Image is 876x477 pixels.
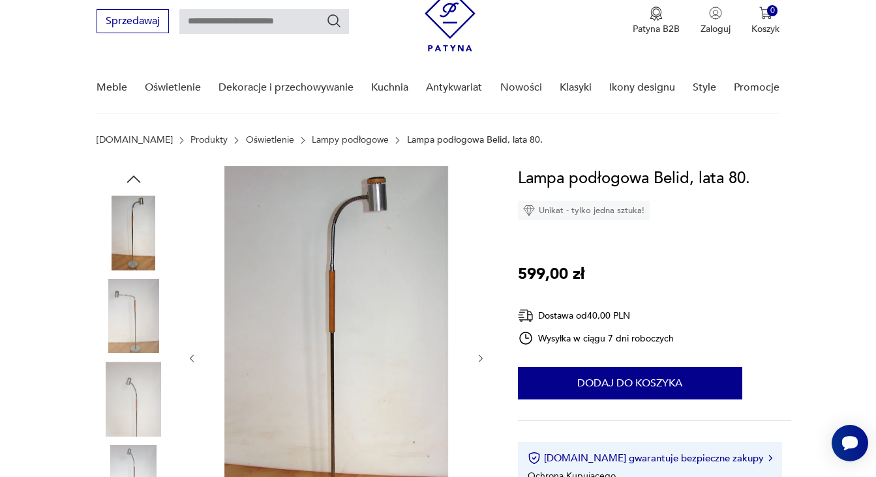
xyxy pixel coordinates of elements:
[97,195,171,270] img: Zdjęcie produktu Lampa podłogowa Belid, lata 80.
[500,63,542,113] a: Nowości
[97,362,171,436] img: Zdjęcie produktu Lampa podłogowa Belid, lata 80.
[518,330,674,346] div: Wysyłka w ciągu 7 dni roboczych
[768,455,772,461] img: Ikona strzałki w prawo
[633,7,680,35] a: Ikona medaluPatyna B2B
[734,63,779,113] a: Promocje
[633,23,680,35] p: Patyna B2B
[326,13,342,29] button: Szukaj
[560,63,592,113] a: Klasyki
[650,7,663,21] img: Ikona medalu
[518,367,742,399] button: Dodaj do koszyka
[97,63,127,113] a: Meble
[701,23,731,35] p: Zaloguj
[145,63,201,113] a: Oświetlenie
[709,7,722,20] img: Ikonka użytkownika
[97,9,169,33] button: Sprzedawaj
[633,7,680,35] button: Patyna B2B
[518,262,584,287] p: 599,00 zł
[767,5,778,16] div: 0
[312,135,389,145] a: Lampy podłogowe
[832,425,868,461] iframe: Smartsupp widget button
[759,7,772,20] img: Ikona koszyka
[97,279,171,353] img: Zdjęcie produktu Lampa podłogowa Belid, lata 80.
[518,166,750,191] h1: Lampa podłogowa Belid, lata 80.
[246,135,294,145] a: Oświetlenie
[693,63,716,113] a: Style
[751,23,779,35] p: Koszyk
[97,135,173,145] a: [DOMAIN_NAME]
[219,63,354,113] a: Dekoracje i przechowywanie
[751,7,779,35] button: 0Koszyk
[518,308,674,324] div: Dostawa od 40,00 PLN
[190,135,228,145] a: Produkty
[701,7,731,35] button: Zaloguj
[518,201,650,220] div: Unikat - tylko jedna sztuka!
[518,308,534,324] img: Ikona dostawy
[523,205,535,216] img: Ikona diamentu
[528,452,541,465] img: Ikona certyfikatu
[97,18,169,27] a: Sprzedawaj
[371,63,408,113] a: Kuchnia
[609,63,675,113] a: Ikony designu
[426,63,482,113] a: Antykwariat
[528,452,772,465] button: [DOMAIN_NAME] gwarantuje bezpieczne zakupy
[407,135,543,145] p: Lampa podłogowa Belid, lata 80.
